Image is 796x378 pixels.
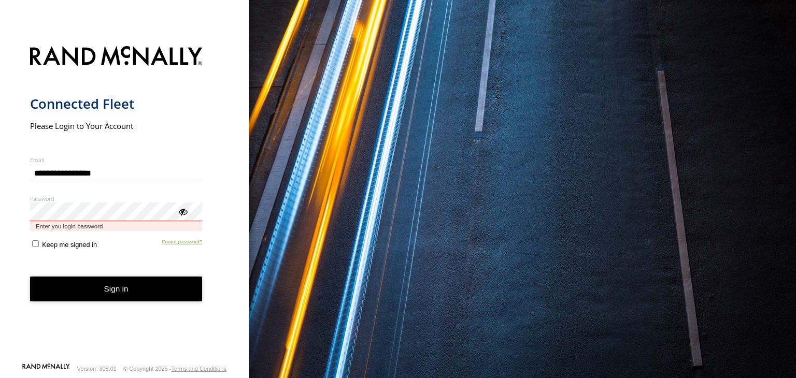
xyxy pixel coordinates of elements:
[123,366,226,372] div: © Copyright 2025 -
[177,206,188,216] div: ViewPassword
[30,95,203,112] h1: Connected Fleet
[30,221,203,231] span: Enter you login password
[30,40,219,362] form: main
[30,195,203,202] label: Password
[30,44,203,70] img: Rand McNally
[32,240,39,247] input: Keep me signed in
[30,277,203,302] button: Sign in
[30,121,203,131] h2: Please Login to Your Account
[22,364,70,374] a: Visit our Website
[30,156,203,164] label: Email
[42,241,97,249] span: Keep me signed in
[162,239,203,249] a: Forgot password?
[77,366,117,372] div: Version: 308.01
[172,366,226,372] a: Terms and Conditions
